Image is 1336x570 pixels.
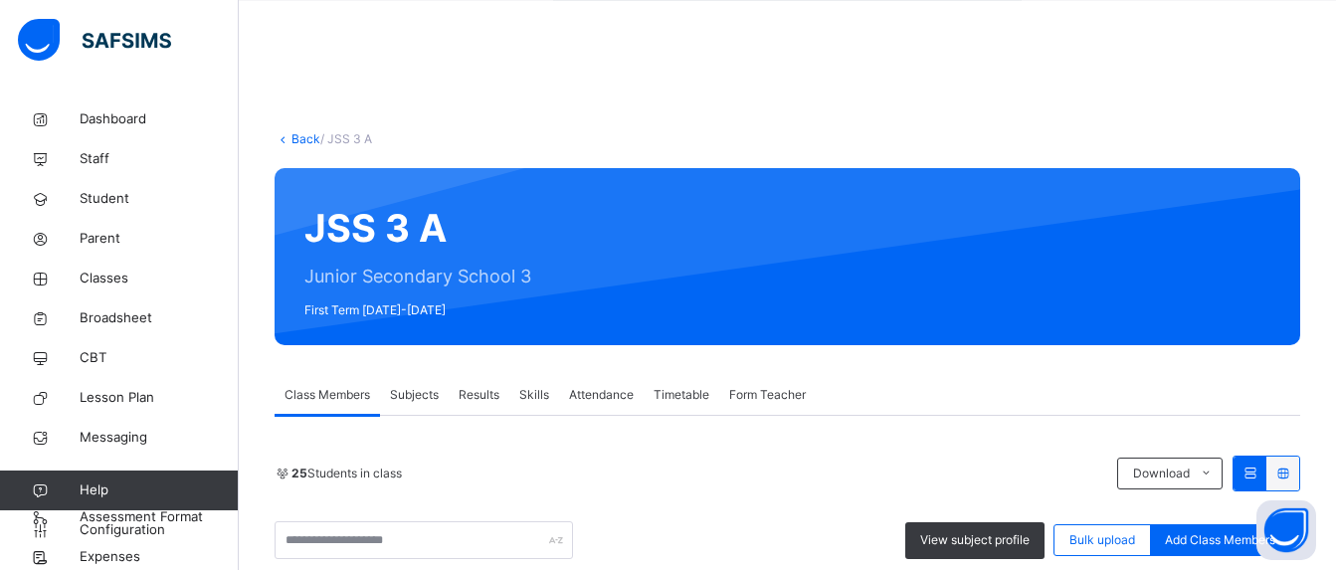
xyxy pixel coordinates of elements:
span: Students in class [291,465,402,482]
span: Lesson Plan [80,388,239,408]
span: Timetable [654,386,709,404]
span: Bulk upload [1069,531,1135,549]
span: Add Class Members [1165,531,1275,549]
span: CBT [80,348,239,368]
span: Form Teacher [729,386,806,404]
button: Open asap [1256,500,1316,560]
span: Skills [519,386,549,404]
span: Messaging [80,428,239,448]
span: / JSS 3 A [320,131,372,146]
span: Student [80,189,239,209]
span: Configuration [80,520,238,540]
span: Staff [80,149,239,169]
span: Class Members [285,386,370,404]
img: safsims [18,19,171,61]
span: Help [80,480,238,500]
span: Subjects [390,386,439,404]
a: Back [291,131,320,146]
span: View subject profile [920,531,1030,549]
span: Dashboard [80,109,239,129]
span: Attendance [569,386,634,404]
span: Classes [80,269,239,288]
span: Broadsheet [80,308,239,328]
span: Results [459,386,499,404]
b: 25 [291,466,307,480]
span: Expenses [80,547,239,567]
span: Parent [80,229,239,249]
span: Download [1133,465,1190,482]
span: Time Table [80,468,239,487]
